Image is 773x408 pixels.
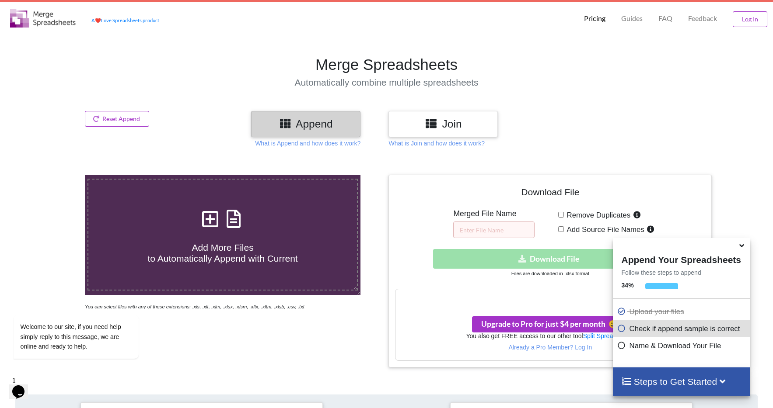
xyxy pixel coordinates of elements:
p: Pricing [584,14,605,23]
a: AheartLove Spreadsheets product [91,17,159,23]
p: Check if append sample is correct [617,323,748,334]
h4: Download File [395,181,705,206]
span: smile [605,319,618,328]
span: Add Source File Names [564,225,644,234]
span: Add More Files to Automatically Append with Current [148,242,298,263]
h3: Append [258,118,354,130]
span: Feedback [688,15,717,22]
iframe: chat widget [9,373,37,399]
p: Upload your files [617,306,748,317]
h3: Your files are more than 1 MB [395,294,705,303]
iframe: chat widget [9,236,166,369]
h4: Append Your Spreadsheets [613,252,750,265]
img: Logo.png [10,9,76,28]
span: Upgrade to Pro for just $4 per month [481,319,618,328]
p: Name & Download Your File [617,340,748,351]
span: Remove Duplicates [564,211,631,219]
p: Already a Pro Member? Log In [395,343,705,352]
button: Log In [733,11,767,27]
b: 34 % [622,282,634,289]
button: Upgrade to Pro for just $4 per monthsmile [472,316,627,332]
h5: Merged File Name [453,209,535,218]
small: Files are downloaded in .xlsx format [511,271,589,276]
p: Guides [621,14,643,23]
input: Enter File Name [453,221,535,238]
p: What is Join and how does it work? [388,139,484,148]
h6: You also get FREE access to our other tool [395,332,705,340]
span: heart [95,17,101,23]
h3: Join [395,118,491,130]
button: Reset Append [85,111,150,127]
h4: Steps to Get Started [622,376,741,387]
p: What is Append and how does it work? [255,139,360,148]
i: You can select files with any of these extensions: .xls, .xlt, .xlm, .xlsx, .xlsm, .xltx, .xltm, ... [85,304,304,309]
a: Split Spreadsheets [583,332,635,339]
p: FAQ [658,14,672,23]
p: Follow these steps to append [613,268,750,277]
